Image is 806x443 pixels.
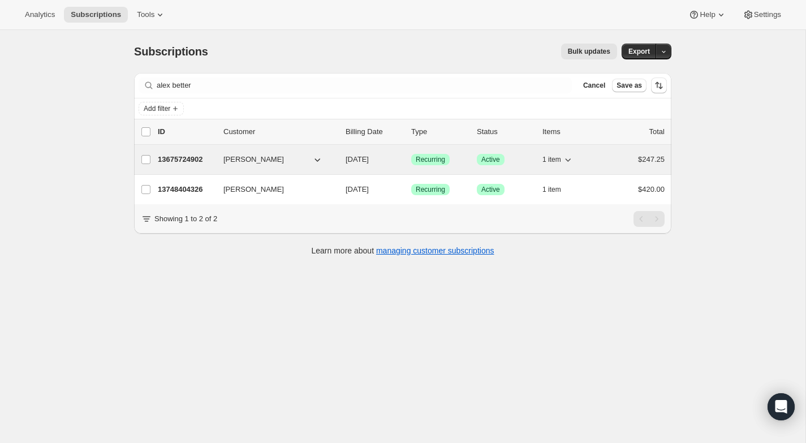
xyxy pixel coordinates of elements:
[137,10,154,19] span: Tools
[346,185,369,193] span: [DATE]
[376,246,494,255] a: managing customer subscriptions
[700,10,715,19] span: Help
[617,81,642,90] span: Save as
[312,245,494,256] p: Learn more about
[651,78,667,93] button: Sort the results
[217,150,330,169] button: [PERSON_NAME]
[542,152,574,167] button: 1 item
[561,44,617,59] button: Bulk updates
[768,393,795,420] div: Open Intercom Messenger
[579,79,610,92] button: Cancel
[223,126,337,137] p: Customer
[542,126,599,137] div: Items
[154,213,217,225] p: Showing 1 to 2 of 2
[649,126,665,137] p: Total
[583,81,605,90] span: Cancel
[217,180,330,199] button: [PERSON_NAME]
[416,185,445,194] span: Recurring
[411,126,468,137] div: Type
[416,155,445,164] span: Recurring
[134,45,208,58] span: Subscriptions
[622,44,657,59] button: Export
[139,102,184,115] button: Add filter
[633,211,665,227] nav: Pagination
[481,155,500,164] span: Active
[628,47,650,56] span: Export
[754,10,781,19] span: Settings
[158,182,665,197] div: 13748404326[PERSON_NAME][DATE]SuccessRecurringSuccessActive1 item$420.00
[130,7,173,23] button: Tools
[18,7,62,23] button: Analytics
[736,7,788,23] button: Settings
[157,78,572,93] input: Filter subscribers
[71,10,121,19] span: Subscriptions
[158,154,214,165] p: 13675724902
[542,155,561,164] span: 1 item
[542,185,561,194] span: 1 item
[144,104,170,113] span: Add filter
[158,126,665,137] div: IDCustomerBilling DateTypeStatusItemsTotal
[638,185,665,193] span: $420.00
[481,185,500,194] span: Active
[682,7,733,23] button: Help
[346,155,369,164] span: [DATE]
[158,126,214,137] p: ID
[25,10,55,19] span: Analytics
[612,79,646,92] button: Save as
[223,154,284,165] span: [PERSON_NAME]
[346,126,402,137] p: Billing Date
[158,152,665,167] div: 13675724902[PERSON_NAME][DATE]SuccessRecurringSuccessActive1 item$247.25
[638,155,665,164] span: $247.25
[542,182,574,197] button: 1 item
[568,47,610,56] span: Bulk updates
[477,126,533,137] p: Status
[64,7,128,23] button: Subscriptions
[223,184,284,195] span: [PERSON_NAME]
[158,184,214,195] p: 13748404326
